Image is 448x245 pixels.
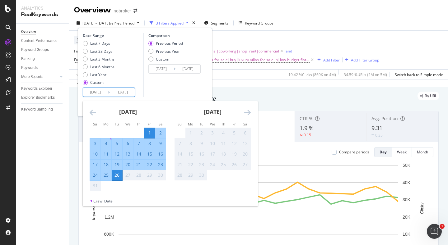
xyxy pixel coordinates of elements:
[185,161,196,168] div: 22
[419,202,424,214] text: Clicks
[210,122,215,126] small: We
[240,140,250,147] div: 13
[403,163,411,168] text: 50K
[112,172,122,178] div: 26
[218,149,229,159] td: Not available. Thursday, September 18, 2025
[371,116,398,121] span: Avg. Position
[133,172,144,178] div: 28
[374,147,392,157] button: Day
[240,138,251,149] td: Not available. Saturday, September 13, 2025
[191,20,196,26] div: times
[148,49,183,54] div: Previous Year
[148,57,183,62] div: Custom
[218,138,229,149] td: Not available. Thursday, September 11, 2025
[133,140,144,147] div: 7
[229,140,240,147] div: 12
[105,215,114,220] text: 1.2M
[403,232,411,237] text: 10K
[144,151,155,157] div: 15
[397,149,407,155] div: Week
[196,130,207,136] div: 2
[137,122,141,126] small: Th
[90,138,101,149] td: Selected. Sunday, August 3, 2025
[103,122,109,126] small: Mo
[74,70,92,79] button: Apply
[91,197,96,220] text: Impressions
[417,149,428,155] div: Month
[74,57,88,62] span: Full URL
[144,140,155,147] div: 8
[90,140,100,147] div: 3
[90,183,100,189] div: 31
[133,138,144,149] td: Selected. Thursday, August 7, 2025
[133,149,144,159] td: Selected. Thursday, August 14, 2025
[155,151,166,157] div: 16
[115,122,119,126] small: Tu
[101,172,111,178] div: 25
[395,72,443,77] div: Switch back to Simple mode
[175,149,185,159] td: Not available. Sunday, September 14, 2025
[175,170,185,180] td: Not available. Sunday, September 28, 2025
[147,18,191,28] button: 3 Filters Applied
[133,151,144,157] div: 14
[300,116,313,121] span: CTR %
[207,151,218,157] div: 17
[21,94,64,101] a: Explorer Bookmarks
[155,128,166,138] td: Selected. Saturday, August 2, 2025
[155,140,166,147] div: 9
[74,48,88,54] span: Full URL
[155,159,166,170] td: Selected. Saturday, August 23, 2025
[403,180,411,185] text: 40K
[218,159,229,170] td: Not available. Thursday, September 25, 2025
[175,172,185,178] div: 28
[440,224,445,229] span: 1
[101,149,112,159] td: Selected. Monday, August 11, 2025
[83,88,108,97] input: Start Date
[82,20,110,26] span: [DATE] - [DATE]
[286,48,292,54] button: and
[240,161,250,168] div: 27
[175,140,185,147] div: 7
[196,170,207,180] td: Not available. Tuesday, September 30, 2025
[351,57,379,63] div: Add Filter Group
[110,88,135,97] input: End Date
[188,122,193,126] small: Mo
[90,149,101,159] td: Selected. Sunday, August 10, 2025
[218,161,229,168] div: 25
[148,41,183,46] div: Previous Period
[371,134,374,136] img: Equal
[425,94,437,98] span: By URL
[207,149,218,159] td: Not available. Wednesday, September 17, 2025
[123,161,133,168] div: 20
[90,41,110,46] div: Last 7 Days
[90,49,112,54] div: Last 28 Days
[21,65,38,71] div: Keywords
[207,161,218,168] div: 24
[315,56,340,64] button: Add Filter
[21,106,53,113] div: Keyword Sampling
[229,159,240,170] td: Not available. Friday, September 26, 2025
[21,47,64,53] a: Keyword Groups
[155,149,166,159] td: Selected. Saturday, August 16, 2025
[392,147,412,157] button: Week
[156,49,180,54] div: Previous Year
[21,5,64,11] div: Analytics
[196,151,207,157] div: 16
[112,138,123,149] td: Selected. Tuesday, August 5, 2025
[229,161,240,168] div: 26
[114,8,131,14] div: nobroker
[207,140,218,147] div: 10
[418,92,439,100] div: legacy label
[380,149,387,155] div: Day
[185,128,196,138] td: Not available. Monday, September 1, 2025
[144,130,155,136] div: 1
[185,149,196,159] td: Not available. Monday, September 15, 2025
[240,149,251,159] td: Not available. Saturday, September 20, 2025
[196,159,207,170] td: Not available. Tuesday, September 23, 2025
[240,151,250,157] div: 20
[83,80,114,85] div: Custom
[199,122,203,126] small: Tu
[21,85,52,92] div: Keywords Explorer
[202,18,231,28] button: Segments
[83,72,114,77] div: Last Year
